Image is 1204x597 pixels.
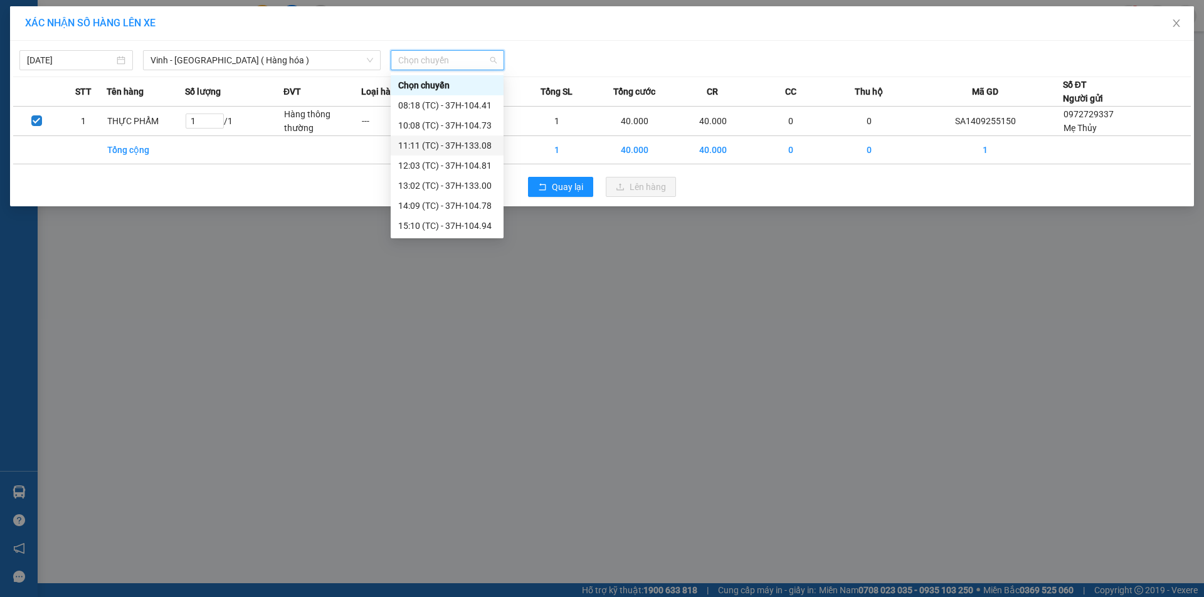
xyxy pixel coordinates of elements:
td: 1 [908,136,1063,164]
span: SA1409255150 [153,80,226,93]
div: Chọn chuyến [398,78,496,92]
span: Tổng SL [541,85,573,98]
td: 1 [517,136,596,164]
span: STT [75,85,92,98]
button: rollbackQuay lại [528,177,593,197]
td: 40.000 [596,107,674,136]
span: Tên hàng [107,85,144,98]
div: 10:08 (TC) - 37H-104.73 [398,119,496,132]
div: 11:11 (TC) - 37H-133.08 [398,139,496,152]
span: Quay lại [552,180,583,194]
td: 0 [830,107,909,136]
strong: PHIẾU GỬI HÀNG [46,89,148,102]
button: uploadLên hàng [606,177,676,197]
span: CC [785,85,796,98]
div: 12:03 (TC) - 37H-104.81 [398,159,496,172]
td: Hàng thông thường [283,107,362,136]
div: 08:18 (TC) - 37H-104.41 [398,98,496,112]
td: THỰC PHẨM [107,107,185,136]
span: XÁC NHẬN SỐ HÀNG LÊN XE [25,17,156,29]
strong: CHUYỂN PHÁT NHANH AN PHÚ QUÝ [52,10,142,51]
span: Vinh - Hà Nội ( Hàng hóa ) [150,51,373,70]
td: 1 [517,107,596,136]
button: Close [1159,6,1194,41]
span: Số lượng [185,85,221,98]
td: 40.000 [674,136,752,164]
span: ĐVT [283,85,301,98]
span: [GEOGRAPHIC_DATA], [GEOGRAPHIC_DATA] ↔ [GEOGRAPHIC_DATA] [45,53,147,86]
td: / 1 [185,107,283,136]
div: Chọn chuyến [391,75,504,95]
td: SA1409255150 [908,107,1063,136]
img: logo [7,44,41,106]
span: Loại hàng [361,85,401,98]
td: --- [361,107,440,136]
span: Mã GD [972,85,998,98]
td: 40.000 [596,136,674,164]
span: close [1171,18,1181,28]
td: 0 [752,107,830,136]
span: rollback [538,182,547,193]
td: Tổng cộng [107,136,185,164]
td: 1 [60,107,107,136]
td: 0 [830,136,909,164]
span: Mẹ Thủy [1064,123,1097,133]
td: 40.000 [674,107,752,136]
span: down [366,56,374,64]
input: 14/09/2025 [27,53,114,67]
span: Tổng cước [613,85,655,98]
span: Chọn chuyến [398,51,497,70]
td: 0 [752,136,830,164]
div: 13:02 (TC) - 37H-133.00 [398,179,496,193]
div: 14:09 (TC) - 37H-104.78 [398,199,496,213]
span: Thu hộ [855,85,883,98]
span: 0972729337 [1064,109,1114,119]
span: CR [707,85,718,98]
div: 15:10 (TC) - 37H-104.94 [398,219,496,233]
div: Số ĐT Người gửi [1063,78,1103,105]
